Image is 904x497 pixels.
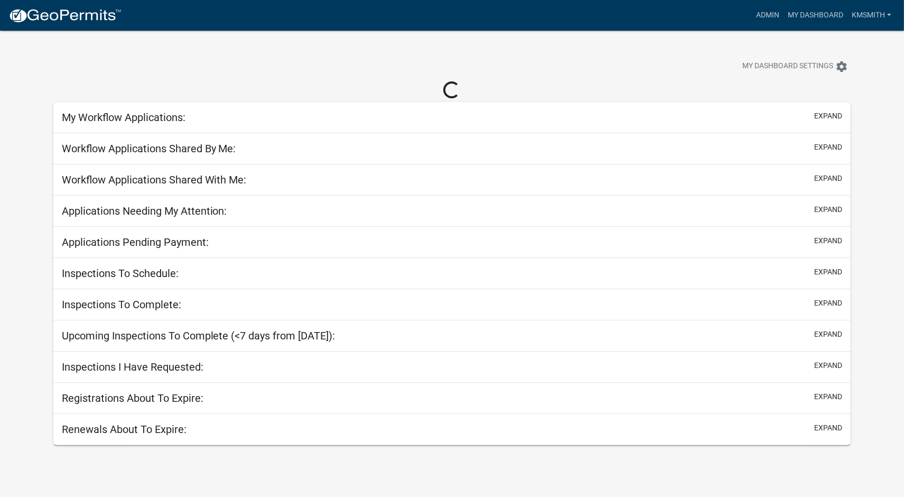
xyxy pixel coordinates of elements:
[62,392,203,404] h5: Registrations About To Expire:
[814,235,842,246] button: expand
[62,236,209,248] h5: Applications Pending Payment:
[814,298,842,309] button: expand
[784,5,847,25] a: My Dashboard
[62,423,187,436] h5: Renewals About To Expire:
[62,267,179,280] h5: Inspections To Schedule:
[62,361,203,373] h5: Inspections I Have Requested:
[62,142,236,155] h5: Workflow Applications Shared By Me:
[752,5,784,25] a: Admin
[62,205,227,217] h5: Applications Needing My Attention:
[62,298,181,311] h5: Inspections To Complete:
[62,173,247,186] h5: Workflow Applications Shared With Me:
[814,111,842,122] button: expand
[814,204,842,215] button: expand
[814,329,842,340] button: expand
[835,60,848,73] i: settings
[814,142,842,153] button: expand
[62,111,185,124] h5: My Workflow Applications:
[734,56,856,77] button: My Dashboard Settingssettings
[814,422,842,434] button: expand
[62,329,335,342] h5: Upcoming Inspections To Complete (<7 days from [DATE]):
[814,360,842,371] button: expand
[814,391,842,402] button: expand
[847,5,896,25] a: kmsmith
[814,173,842,184] button: expand
[742,60,833,73] span: My Dashboard Settings
[814,266,842,278] button: expand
